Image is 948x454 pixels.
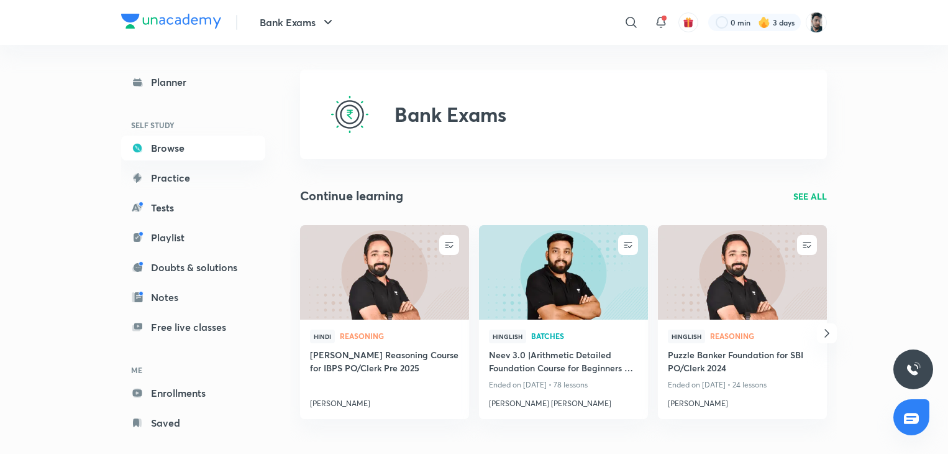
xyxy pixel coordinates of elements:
[758,16,770,29] img: streak
[531,332,638,341] a: Batches
[121,14,221,32] a: Company Logo
[310,330,335,343] span: Hindi
[394,103,506,126] h2: Bank Exams
[121,225,265,250] a: Playlist
[252,10,343,35] button: Bank Exams
[668,377,817,393] p: Ended on [DATE] • 24 lessons
[479,225,648,320] a: new-thumbnail
[489,393,638,409] a: [PERSON_NAME] [PERSON_NAME]
[121,195,265,220] a: Tests
[658,225,827,320] a: new-thumbnail
[121,285,265,310] a: Notes
[121,359,265,381] h6: ME
[678,12,698,32] button: avatar
[300,225,469,320] a: new-thumbnail
[656,224,828,320] img: new-thumbnail
[806,12,827,33] img: Snehasish Das
[121,165,265,190] a: Practice
[310,393,459,409] a: [PERSON_NAME]
[906,362,921,377] img: ttu
[668,348,817,377] a: Puzzle Banker Foundation for SBI PO/Clerk 2024
[489,377,638,393] p: Ended on [DATE] • 78 lessons
[683,17,694,28] img: avatar
[668,330,705,343] span: Hinglish
[121,381,265,405] a: Enrollments
[340,332,459,341] a: Reasoning
[121,410,265,435] a: Saved
[121,315,265,340] a: Free live classes
[121,255,265,280] a: Doubts & solutions
[121,70,265,95] a: Planner
[668,393,817,409] a: [PERSON_NAME]
[330,95,370,134] img: Bank Exams
[793,190,827,203] a: SEE ALL
[710,332,817,341] a: Reasoning
[310,348,459,377] a: [PERSON_NAME] Reasoning Course for IBPS PO/Clerk Pre 2025
[489,330,526,343] span: Hinglish
[710,332,817,340] span: Reasoning
[489,348,638,377] a: Neev 3.0 |Arithmetic Detailed Foundation Course for Beginners All Bank Exam 2025
[121,136,265,160] a: Browse
[121,114,265,136] h6: SELF STUDY
[340,332,459,340] span: Reasoning
[531,332,638,340] span: Batches
[300,187,403,205] h2: Continue learning
[477,224,649,320] img: new-thumbnail
[298,224,470,320] img: new-thumbnail
[121,14,221,29] img: Company Logo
